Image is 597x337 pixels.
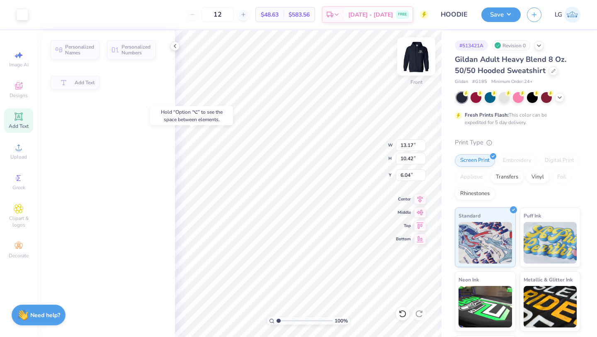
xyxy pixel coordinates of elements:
span: Middle [396,210,411,215]
span: FREE [398,12,407,17]
img: Lijo George [564,7,580,23]
span: Top [396,223,411,229]
a: LG [555,7,580,23]
span: Gildan Adult Heavy Blend 8 Oz. 50/50 Hooded Sweatshirt [455,54,566,76]
img: Puff Ink [524,222,577,264]
span: Image AI [9,61,29,68]
div: Revision 0 [492,40,530,51]
div: Hold “Option ⌥” to see the space between elements. [150,106,233,125]
div: Transfers [490,171,524,183]
strong: Need help? [30,311,60,319]
span: $583.56 [289,10,310,19]
span: Clipart & logos [4,215,33,228]
span: Metallic & Glitter Ink [524,275,573,284]
div: Print Type [455,138,580,147]
div: Vinyl [526,171,549,183]
div: Screen Print [455,154,495,167]
span: $48.63 [261,10,279,19]
span: Standard [459,211,481,220]
div: Embroidery [498,154,537,167]
button: Save [481,7,521,22]
img: Metallic & Glitter Ink [524,286,577,327]
strong: Fresh Prints Flash: [465,112,509,118]
div: Front [410,78,422,86]
span: Gildan [455,78,468,85]
img: Front [400,40,433,73]
input: – – [201,7,234,22]
input: Untitled Design [434,6,475,23]
span: [DATE] - [DATE] [348,10,393,19]
span: Personalized Names [65,44,95,56]
span: Minimum Order: 24 + [491,78,533,85]
div: This color can be expedited for 5 day delivery. [465,111,567,126]
span: Center [396,196,411,202]
div: Digital Print [539,154,580,167]
div: Applique [455,171,488,183]
span: LG [555,10,562,20]
span: Bottom [396,236,411,242]
span: 100 % [335,317,348,325]
span: Designs [10,92,28,99]
div: Rhinestones [455,188,495,200]
img: Standard [459,222,512,264]
span: Personalized Numbers [121,44,151,56]
div: Foil [552,171,571,183]
span: Add Text [9,123,29,129]
div: # 513421A [455,40,488,51]
span: Add Text [75,80,95,85]
span: Upload [10,154,27,160]
span: Decorate [9,252,29,259]
img: Neon Ink [459,286,512,327]
span: # G185 [472,78,487,85]
span: Greek [12,184,25,191]
span: Puff Ink [524,211,541,220]
span: Neon Ink [459,275,479,284]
